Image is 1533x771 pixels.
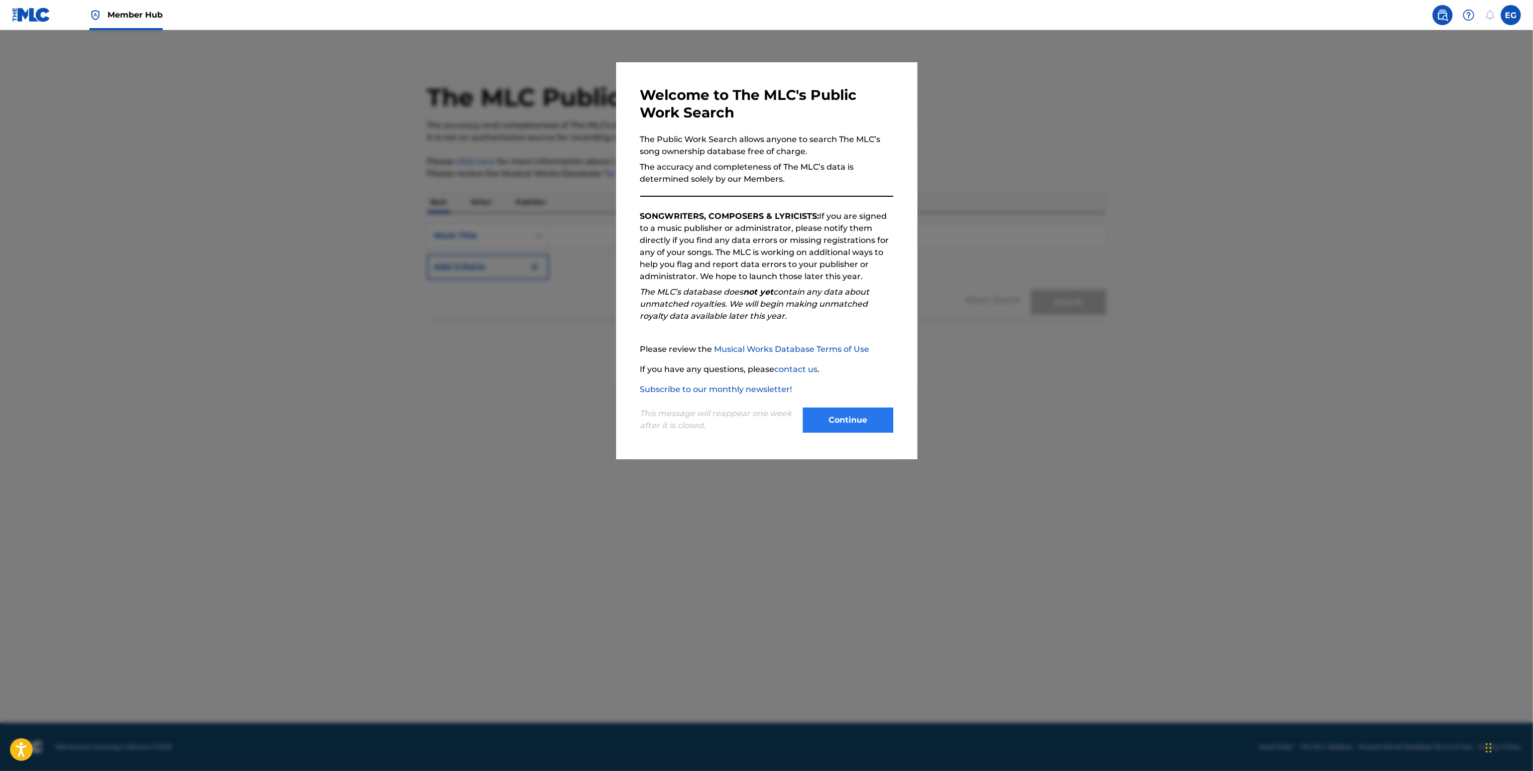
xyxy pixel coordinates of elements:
p: If you have any questions, please . [640,363,893,375]
strong: not yet [744,287,774,297]
p: The Public Work Search allows anyone to search The MLC’s song ownership database free of charge. [640,134,893,158]
strong: SONGWRITERS, COMPOSERS & LYRICISTS: [640,211,819,221]
iframe: Chat Widget [1483,723,1533,771]
p: The accuracy and completeness of The MLC’s data is determined solely by our Members. [640,161,893,185]
div: User Menu [1501,5,1521,25]
span: Member Hub [107,9,163,21]
img: MLC Logo [12,8,51,22]
em: The MLC’s database does contain any data about unmatched royalties. We will begin making unmatche... [640,287,870,321]
a: Musical Works Database Terms of Use [715,344,870,354]
div: Help [1459,5,1479,25]
button: Continue [803,408,893,433]
div: Notifications [1485,10,1495,20]
p: If you are signed to a music publisher or administrator, please notify them directly if you find ... [640,210,893,283]
img: help [1463,9,1475,21]
a: contact us [775,364,818,374]
p: This message will reappear one week after it is closed. [640,408,797,432]
h3: Welcome to The MLC's Public Work Search [640,86,893,121]
img: search [1437,9,1449,21]
a: Public Search [1433,5,1453,25]
img: Top Rightsholder [89,9,101,21]
div: Drag [1486,733,1492,763]
a: Subscribe to our monthly newsletter! [640,384,792,394]
p: Please review the [640,343,893,355]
